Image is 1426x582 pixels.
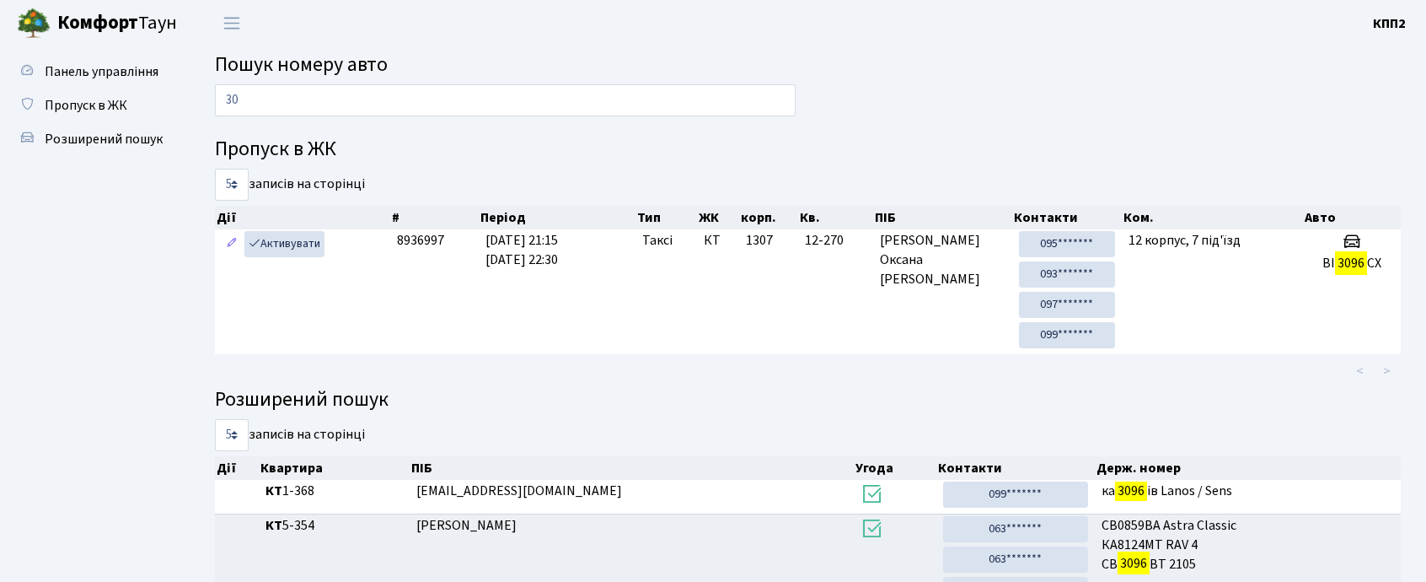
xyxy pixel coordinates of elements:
h4: Розширений пошук [215,388,1401,412]
span: 8936997 [397,231,444,250]
span: Пошук номеру авто [215,50,388,79]
mark: 3096 [1115,479,1147,503]
img: logo.png [17,7,51,40]
th: Авто [1303,206,1401,229]
span: [PERSON_NAME] Оксана [PERSON_NAME] [880,231,1005,289]
button: Переключити навігацію [211,9,253,37]
th: Кв. [798,206,873,229]
span: Розширений пошук [45,130,163,148]
span: 1307 [746,231,773,250]
span: 12-270 [805,231,866,251]
a: Пропуск в ЖК [8,89,177,122]
th: # [390,206,479,229]
th: Тип [635,206,698,229]
span: 12 корпус, 7 під'їзд [1128,231,1241,250]
th: корп. [739,206,798,229]
span: Таун [57,9,177,38]
label: записів на сторінці [215,419,365,451]
th: ПІБ [873,206,1012,229]
th: Угода [854,456,935,480]
label: записів на сторінці [215,169,365,201]
th: Контакти [936,456,1095,480]
th: Період [479,206,635,229]
b: Комфорт [57,9,138,36]
th: Дії [215,206,390,229]
th: Ком. [1122,206,1304,229]
h4: Пропуск в ЖК [215,137,1401,162]
a: Активувати [244,231,324,257]
th: Квартира [259,456,410,480]
th: ЖК [697,206,739,229]
a: Редагувати [222,231,242,257]
th: Держ. номер [1095,456,1401,480]
b: КПП2 [1373,14,1406,33]
span: КТ [704,231,732,251]
a: Панель управління [8,55,177,89]
b: КТ [265,482,282,500]
mark: 3096 [1118,552,1150,575]
th: Дії [215,456,259,480]
span: СВ0859ВА Astra Classic КА8124МТ RAV 4 СВ ВТ 2105 [1102,516,1394,574]
a: Розширений пошук [8,122,177,156]
input: Пошук [215,84,796,116]
th: ПІБ [410,456,854,480]
span: Панель управління [45,62,158,81]
span: [PERSON_NAME] [416,516,517,535]
span: ка ів Lanos / Sens [1102,482,1394,501]
span: Пропуск в ЖК [45,96,127,115]
span: [EMAIL_ADDRESS][DOMAIN_NAME] [416,482,622,500]
span: [DATE] 21:15 [DATE] 22:30 [485,231,558,269]
a: КПП2 [1373,13,1406,34]
b: КТ [265,516,282,535]
span: 5-354 [265,516,403,536]
span: 1-368 [265,482,403,501]
span: Таксі [642,231,673,251]
select: записів на сторінці [215,169,249,201]
mark: 3096 [1335,251,1367,275]
h5: BI CX [1310,256,1394,272]
select: записів на сторінці [215,419,249,451]
th: Контакти [1012,206,1122,229]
